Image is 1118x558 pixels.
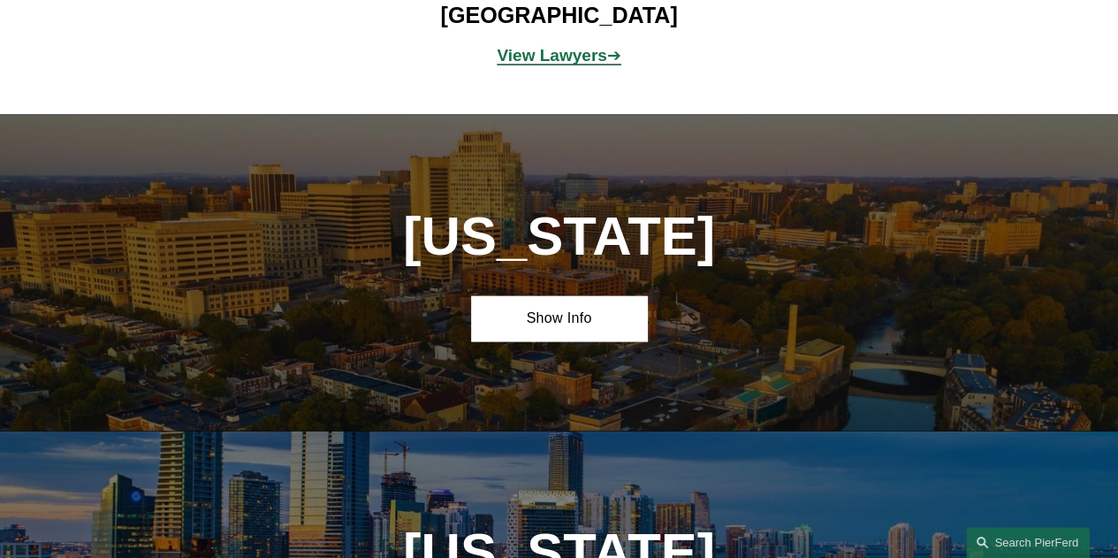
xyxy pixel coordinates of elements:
[497,46,620,65] a: View Lawyers➔
[340,205,778,267] h1: [US_STATE]
[471,296,646,341] a: Show Info
[497,46,606,65] strong: View Lawyers
[966,527,1090,558] a: Search this site
[497,46,620,65] span: ➔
